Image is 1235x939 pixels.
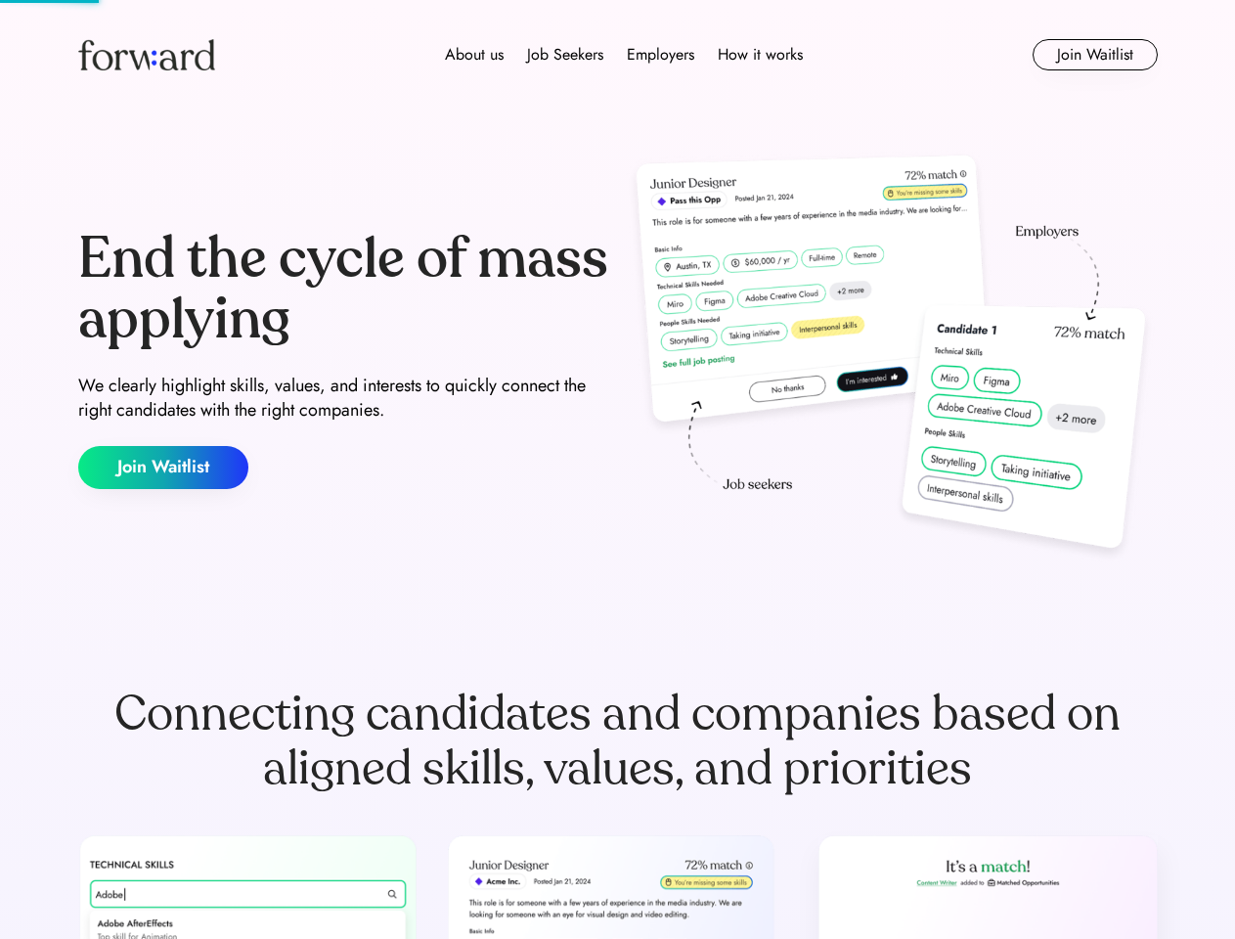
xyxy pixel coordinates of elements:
div: We clearly highlight skills, values, and interests to quickly connect the right candidates with t... [78,374,610,423]
div: Employers [627,43,694,67]
div: End the cycle of mass applying [78,229,610,349]
img: Forward logo [78,39,215,70]
div: How it works [718,43,803,67]
div: Connecting candidates and companies based on aligned skills, values, and priorities [78,687,1158,796]
button: Join Waitlist [1033,39,1158,70]
div: Job Seekers [527,43,603,67]
button: Join Waitlist [78,446,248,489]
img: hero-image.png [626,149,1158,569]
div: About us [445,43,504,67]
